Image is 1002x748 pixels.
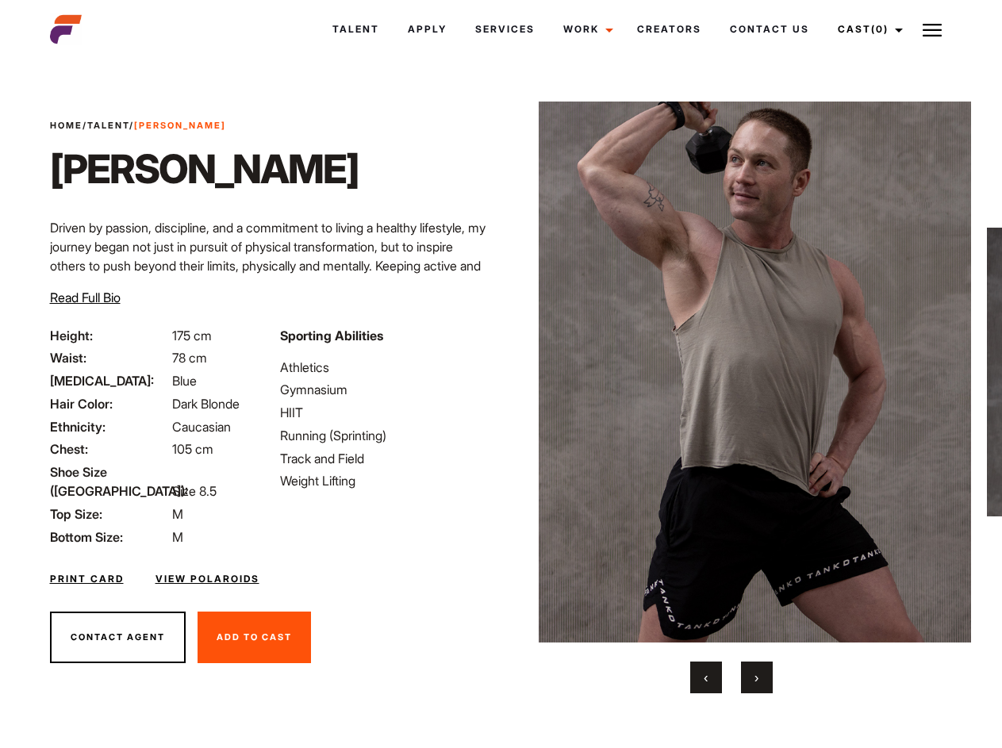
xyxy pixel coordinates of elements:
li: Weight Lifting [280,471,491,490]
img: cropped-aefm-brand-fav-22-square.png [50,13,82,45]
li: Gymnasium [280,380,491,399]
span: [MEDICAL_DATA]: [50,371,169,390]
a: Cast(0) [823,8,912,51]
li: Track and Field [280,449,491,468]
strong: [PERSON_NAME] [134,120,226,131]
button: Add To Cast [198,612,311,664]
span: 105 cm [172,441,213,457]
span: Size 8.5 [172,483,217,499]
strong: Sporting Abilities [280,328,383,343]
a: View Polaroids [155,572,259,586]
li: HIIT [280,403,491,422]
span: Caucasian [172,419,231,435]
button: Read Full Bio [50,288,121,307]
a: Contact Us [716,8,823,51]
a: Talent [318,8,394,51]
span: Shoe Size ([GEOGRAPHIC_DATA]): [50,462,169,501]
span: Dark Blonde [172,396,240,412]
span: Add To Cast [217,631,292,643]
li: Running (Sprinting) [280,426,491,445]
span: Ethnicity: [50,417,169,436]
a: Work [549,8,623,51]
span: Previous [704,669,708,685]
span: 175 cm [172,328,212,343]
span: M [172,529,183,545]
span: M [172,506,183,522]
span: Blue [172,373,197,389]
a: Creators [623,8,716,51]
span: Top Size: [50,504,169,524]
li: Athletics [280,358,491,377]
a: Talent [87,120,129,131]
span: Height: [50,326,169,345]
span: Chest: [50,439,169,458]
span: / / [50,119,226,132]
a: Services [461,8,549,51]
span: Next [754,669,758,685]
a: Home [50,120,83,131]
span: Read Full Bio [50,290,121,305]
span: Bottom Size: [50,527,169,547]
a: Print Card [50,572,124,586]
img: Burger icon [923,21,942,40]
p: Driven by passion, discipline, and a commitment to living a healthy lifestyle, my journey began n... [50,218,492,313]
span: Hair Color: [50,394,169,413]
h1: [PERSON_NAME] [50,145,359,193]
span: 78 cm [172,350,207,366]
a: Apply [394,8,461,51]
button: Contact Agent [50,612,186,664]
span: Waist: [50,348,169,367]
span: (0) [871,23,889,35]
